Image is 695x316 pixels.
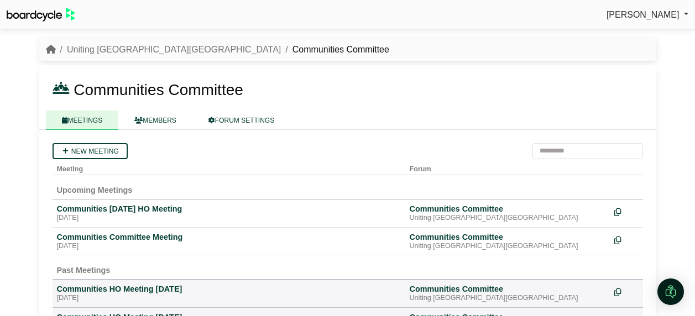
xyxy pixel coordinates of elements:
[46,43,389,57] nav: breadcrumb
[53,143,128,159] a: New meeting
[57,266,111,275] span: Past Meetings
[57,294,401,303] div: [DATE]
[614,232,639,247] div: Make a copy
[410,232,605,251] a: Communities Committee Uniting [GEOGRAPHIC_DATA][GEOGRAPHIC_DATA]
[192,110,290,130] a: FORUM SETTINGS
[57,242,401,251] div: [DATE]
[614,204,639,219] div: Make a copy
[53,159,405,175] th: Meeting
[410,284,605,294] div: Communities Committee
[410,242,605,251] div: Uniting [GEOGRAPHIC_DATA][GEOGRAPHIC_DATA]
[614,284,639,299] div: Make a copy
[57,284,401,294] div: Communities HO Meeting [DATE]
[57,204,401,214] div: Communities [DATE] HO Meeting
[410,294,605,303] div: Uniting [GEOGRAPHIC_DATA][GEOGRAPHIC_DATA]
[57,214,401,223] div: [DATE]
[607,8,688,22] a: [PERSON_NAME]
[410,284,605,303] a: Communities Committee Uniting [GEOGRAPHIC_DATA][GEOGRAPHIC_DATA]
[118,110,192,130] a: MEMBERS
[410,204,605,214] div: Communities Committee
[57,186,133,194] span: Upcoming Meetings
[607,10,680,19] span: [PERSON_NAME]
[74,81,243,98] span: Communities Committee
[410,204,605,223] a: Communities Committee Uniting [GEOGRAPHIC_DATA][GEOGRAPHIC_DATA]
[57,232,401,251] a: Communities Committee Meeting [DATE]
[67,45,281,54] a: Uniting [GEOGRAPHIC_DATA][GEOGRAPHIC_DATA]
[405,159,610,175] th: Forum
[281,43,389,57] li: Communities Committee
[57,232,401,242] div: Communities Committee Meeting
[46,110,119,130] a: MEETINGS
[57,284,401,303] a: Communities HO Meeting [DATE] [DATE]
[57,204,401,223] a: Communities [DATE] HO Meeting [DATE]
[410,232,605,242] div: Communities Committee
[657,278,684,305] div: Open Intercom Messenger
[7,8,75,22] img: BoardcycleBlackGreen-aaafeed430059cb809a45853b8cf6d952af9d84e6e89e1f1685b34bfd5cb7d64.svg
[410,214,605,223] div: Uniting [GEOGRAPHIC_DATA][GEOGRAPHIC_DATA]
